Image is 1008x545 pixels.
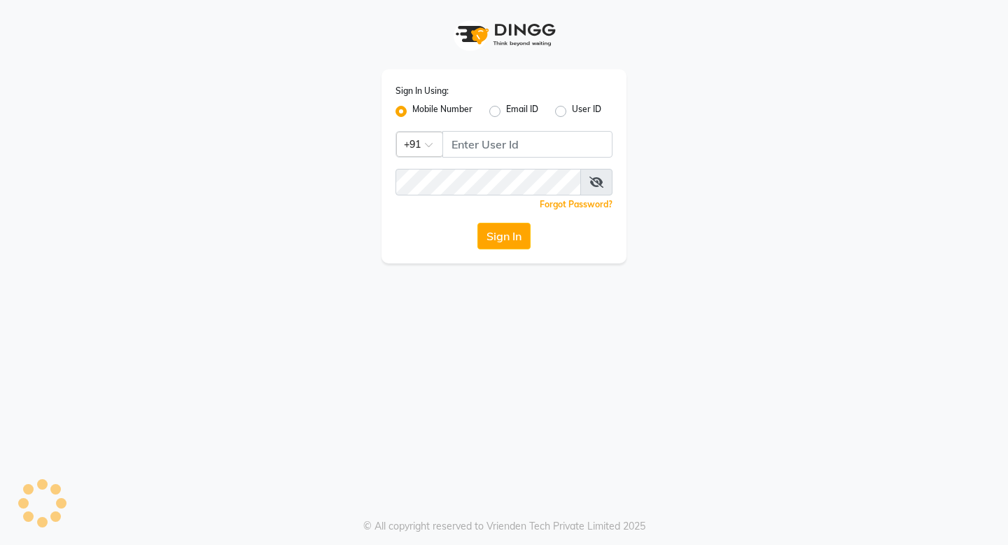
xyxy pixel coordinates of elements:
img: logo1.svg [448,14,560,55]
input: Username [395,169,581,195]
label: User ID [572,103,601,120]
label: Sign In Using: [395,85,449,97]
label: Email ID [506,103,538,120]
a: Forgot Password? [540,199,612,209]
label: Mobile Number [412,103,472,120]
input: Username [442,131,612,158]
button: Sign In [477,223,531,249]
